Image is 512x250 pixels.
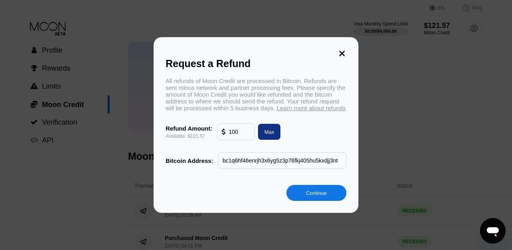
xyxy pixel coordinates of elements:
[264,129,274,135] div: Max
[255,124,281,140] div: Max
[480,218,506,244] iframe: Button to launch messaging window
[166,133,212,139] div: Available: $121.57
[166,125,212,132] div: Refund Amount:
[166,157,213,164] div: Bitcoin Address:
[277,105,346,111] span: Learn more about refunds
[166,58,346,69] div: Request a Refund
[229,124,250,140] input: 10.00
[166,77,346,111] div: All refunds of Moon Credit are processed in Bitcoin. Refunds are sent minus network and partner p...
[306,190,327,196] div: Continue
[286,185,346,201] div: Continue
